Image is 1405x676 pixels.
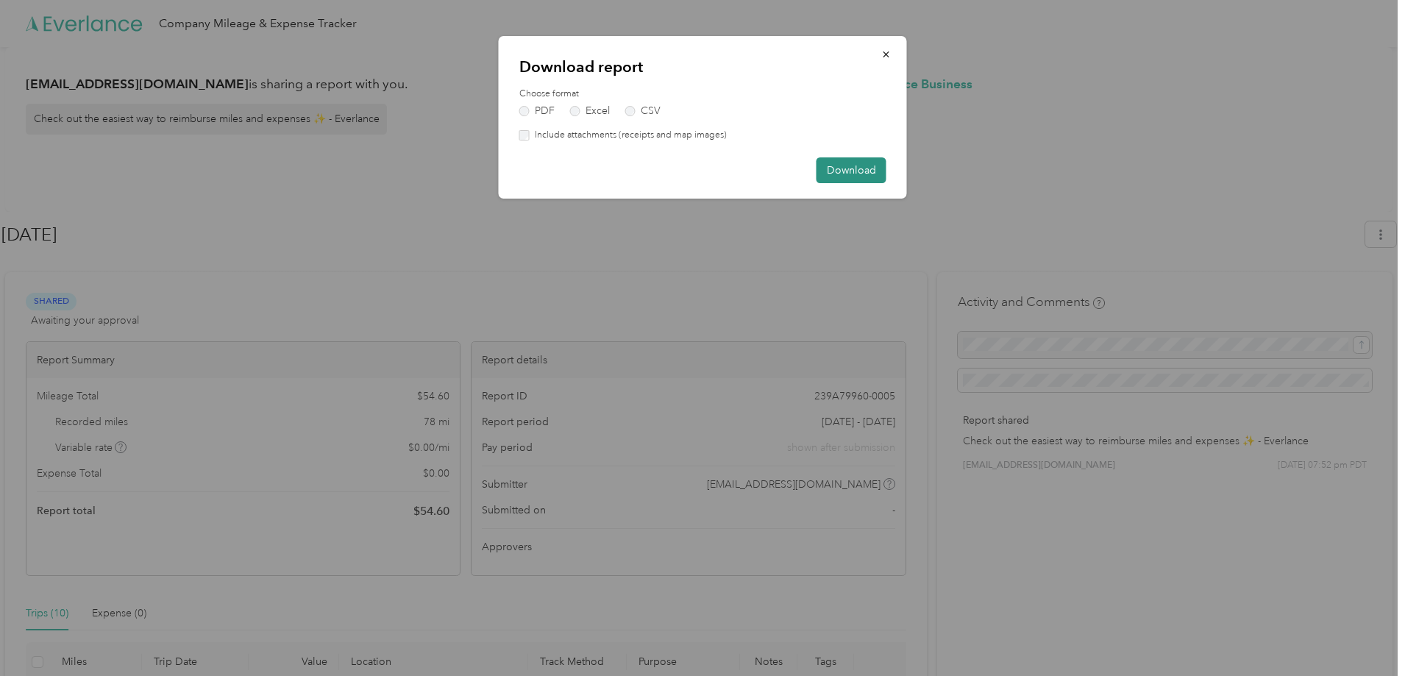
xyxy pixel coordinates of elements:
[625,106,661,116] label: CSV
[519,88,886,101] label: Choose format
[570,106,610,116] label: Excel
[519,57,886,77] p: Download report
[817,157,886,183] button: Download
[519,106,555,116] label: PDF
[530,129,727,142] label: Include attachments (receipts and map images)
